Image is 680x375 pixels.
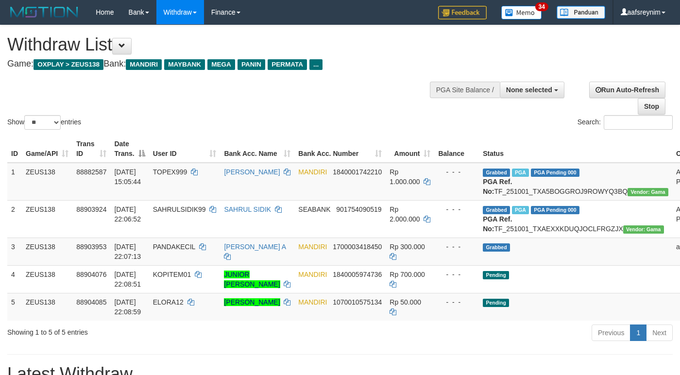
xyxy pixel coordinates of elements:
span: PANDAKECIL [153,243,195,251]
h1: Withdraw List [7,35,443,54]
select: Showentries [24,115,61,130]
div: - - - [438,297,475,307]
td: 3 [7,238,22,265]
span: Rp 50.000 [390,298,421,306]
span: MANDIRI [126,59,162,70]
span: 88882587 [76,168,106,176]
th: Trans ID: activate to sort column ascending [72,135,110,163]
span: Grabbed [483,169,510,177]
span: Rp 2.000.000 [390,205,420,223]
span: Pending [483,299,509,307]
span: 88903953 [76,243,106,251]
a: [PERSON_NAME] [224,168,280,176]
span: [DATE] 22:07:13 [114,243,141,260]
img: Feedback.jpg [438,6,487,19]
button: None selected [500,82,564,98]
a: [PERSON_NAME] A [224,243,286,251]
span: ... [309,59,323,70]
span: 88904085 [76,298,106,306]
a: Run Auto-Refresh [589,82,665,98]
td: 5 [7,293,22,321]
h4: Game: Bank: [7,59,443,69]
th: Balance [434,135,479,163]
th: Bank Acc. Number: activate to sort column ascending [294,135,386,163]
input: Search: [604,115,673,130]
span: PERMATA [268,59,307,70]
a: 1 [630,324,646,341]
span: Rp 700.000 [390,271,425,278]
th: ID [7,135,22,163]
label: Search: [578,115,673,130]
a: JUNIOR [PERSON_NAME] [224,271,280,288]
span: 88903924 [76,205,106,213]
img: Button%20Memo.svg [501,6,542,19]
span: PGA Pending [531,169,579,177]
img: panduan.png [557,6,605,19]
span: MANDIRI [298,243,327,251]
span: Marked by aafnoeunsreypich [512,169,529,177]
td: TF_251001_TXAEXXKDUQJOCLFRGZJX [479,200,672,238]
div: - - - [438,242,475,252]
span: [DATE] 22:08:59 [114,298,141,316]
th: Amount: activate to sort column ascending [386,135,434,163]
span: Vendor URL: https://trx31.1velocity.biz [628,188,668,196]
span: Copy 1840001742210 to clipboard [333,168,382,176]
a: [PERSON_NAME] [224,298,280,306]
td: ZEUS138 [22,163,72,201]
span: TOPEX999 [153,168,187,176]
span: KOPITEM01 [153,271,191,278]
span: MANDIRI [298,168,327,176]
a: Stop [638,98,665,115]
td: 2 [7,200,22,238]
span: [DATE] 22:08:51 [114,271,141,288]
div: PGA Site Balance / [430,82,500,98]
span: Rp 300.000 [390,243,425,251]
div: - - - [438,167,475,177]
img: MOTION_logo.png [7,5,81,19]
b: PGA Ref. No: [483,215,512,233]
span: Rp 1.000.000 [390,168,420,186]
td: ZEUS138 [22,293,72,321]
div: Showing 1 to 5 of 5 entries [7,324,276,337]
span: [DATE] 15:05:44 [114,168,141,186]
span: PGA Pending [531,206,579,214]
a: SAHRUL SIDIK [224,205,271,213]
th: Game/API: activate to sort column ascending [22,135,72,163]
td: TF_251001_TXA5BOGGROJ9ROWYQ3BQ [479,163,672,201]
td: ZEUS138 [22,265,72,293]
span: OXPLAY > ZEUS138 [34,59,103,70]
span: Vendor URL: https://trx31.1velocity.biz [623,225,664,234]
span: 88904076 [76,271,106,278]
span: SEABANK [298,205,330,213]
td: 4 [7,265,22,293]
th: Date Trans.: activate to sort column descending [110,135,149,163]
span: ELORA12 [153,298,184,306]
td: ZEUS138 [22,200,72,238]
span: SAHRULSIDIK99 [153,205,206,213]
td: 1 [7,163,22,201]
span: Marked by aaftrukkakada [512,206,529,214]
div: - - - [438,270,475,279]
a: Next [646,324,673,341]
th: User ID: activate to sort column ascending [149,135,221,163]
td: ZEUS138 [22,238,72,265]
th: Status [479,135,672,163]
span: None selected [506,86,552,94]
span: Grabbed [483,243,510,252]
span: 34 [535,2,548,11]
span: [DATE] 22:06:52 [114,205,141,223]
span: Copy 1070010575134 to clipboard [333,298,382,306]
span: Copy 901754090519 to clipboard [336,205,381,213]
span: Copy 1840005974736 to clipboard [333,271,382,278]
label: Show entries [7,115,81,130]
span: Pending [483,271,509,279]
b: PGA Ref. No: [483,178,512,195]
span: Copy 1700003418450 to clipboard [333,243,382,251]
span: MAYBANK [164,59,205,70]
span: Grabbed [483,206,510,214]
th: Bank Acc. Name: activate to sort column ascending [220,135,294,163]
a: Previous [592,324,630,341]
span: MEGA [207,59,235,70]
span: MANDIRI [298,298,327,306]
div: - - - [438,205,475,214]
